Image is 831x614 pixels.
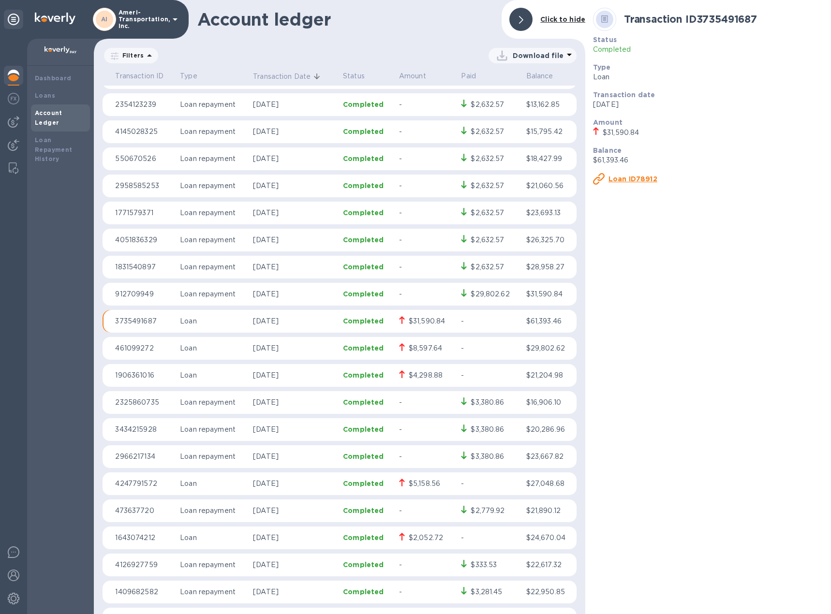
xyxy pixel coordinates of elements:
[409,343,442,353] div: $8,597.64
[35,109,62,126] b: Account Ledger
[115,208,172,218] p: 1771579371
[115,452,172,462] p: 2966217134
[399,289,453,299] p: -
[526,343,573,353] p: $29,802.62
[115,181,172,191] p: 2958585253
[540,15,585,23] b: Click to hide
[343,397,391,407] p: Completed
[526,452,573,462] p: $23,667.82
[253,154,335,164] p: [DATE]
[180,235,245,245] p: Loan repayment
[409,370,443,380] div: $4,298.88
[526,370,573,380] p: $21,204.98
[399,397,453,408] p: -
[115,506,172,516] p: 473637720
[343,289,391,299] p: Completed
[253,181,335,191] p: [DATE]
[526,560,573,570] p: $22,617.32
[115,289,172,299] p: 912709949
[526,208,573,218] p: $23,693.13
[115,127,172,137] p: 4145028325
[115,235,172,245] p: 4051836329
[399,154,453,164] p: -
[526,424,573,435] p: $20,286.96
[461,71,518,81] p: Paid
[343,560,391,570] p: Completed
[253,208,335,218] p: [DATE]
[253,424,335,435] p: [DATE]
[526,181,573,191] p: $21,060.56
[608,175,657,183] u: Loan ID78912
[399,560,453,570] p: -
[253,262,335,272] p: [DATE]
[343,235,391,245] p: Completed
[471,235,504,245] div: $2,632.57
[115,316,172,326] p: 3735491687
[471,289,509,299] div: $29,802.62
[471,506,505,516] div: $2,779.92
[180,452,245,462] p: Loan repayment
[197,9,494,29] h1: Account ledger
[253,397,335,408] p: [DATE]
[343,479,391,488] p: Completed
[253,506,335,516] p: [DATE]
[115,71,172,81] p: Transaction ID
[399,452,453,462] p: -
[399,587,453,597] p: -
[526,479,573,489] p: $27,048.68
[343,316,391,326] p: Completed
[409,316,445,326] div: $31,590.84
[180,506,245,516] p: Loan repayment
[526,235,573,245] p: $26,325.70
[526,100,573,110] p: $13,162.85
[471,587,502,597] div: $3,281.45
[471,127,504,137] div: $2,632.57
[343,370,391,380] p: Completed
[343,343,391,353] p: Completed
[253,289,335,299] p: [DATE]
[343,506,391,515] p: Completed
[399,71,453,81] p: Amount
[115,533,172,543] p: 1643074212
[115,479,172,489] p: 4247791572
[180,343,245,353] p: Loan
[343,154,391,163] p: Completed
[461,370,518,380] p: -
[526,289,573,299] p: $31,590.84
[180,560,245,570] p: Loan repayment
[343,127,391,136] p: Completed
[35,74,72,82] b: Dashboard
[526,127,573,137] p: $15,795.42
[409,533,443,543] div: $2,052.72
[253,370,335,380] p: [DATE]
[593,44,823,55] p: Completed
[35,136,73,163] b: Loan Repayment History
[180,71,245,81] p: Type
[180,100,245,110] p: Loan repayment
[115,560,172,570] p: 4126927759
[526,397,573,408] p: $16,906.10
[593,118,623,126] b: Amount
[343,100,391,109] p: Completed
[253,533,335,543] p: [DATE]
[119,51,144,59] p: Filters
[461,316,518,326] p: -
[115,100,172,110] p: 2354123239
[253,72,323,82] span: Transaction Date
[471,560,497,570] div: $333.53
[399,127,453,137] p: -
[399,235,453,245] p: -
[526,262,573,272] p: $28,958.27
[399,100,453,110] p: -
[526,506,573,516] p: $21,890.12
[471,208,504,218] div: $2,632.57
[526,533,573,543] p: $24,670.04
[343,262,391,272] p: Completed
[253,343,335,353] p: [DATE]
[119,9,167,29] p: Ameri-Transportation, Inc.
[180,587,245,597] p: Loan repayment
[8,93,19,104] img: Foreign exchange
[180,316,245,326] p: Loan
[180,479,245,489] p: Loan
[253,479,335,489] p: [DATE]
